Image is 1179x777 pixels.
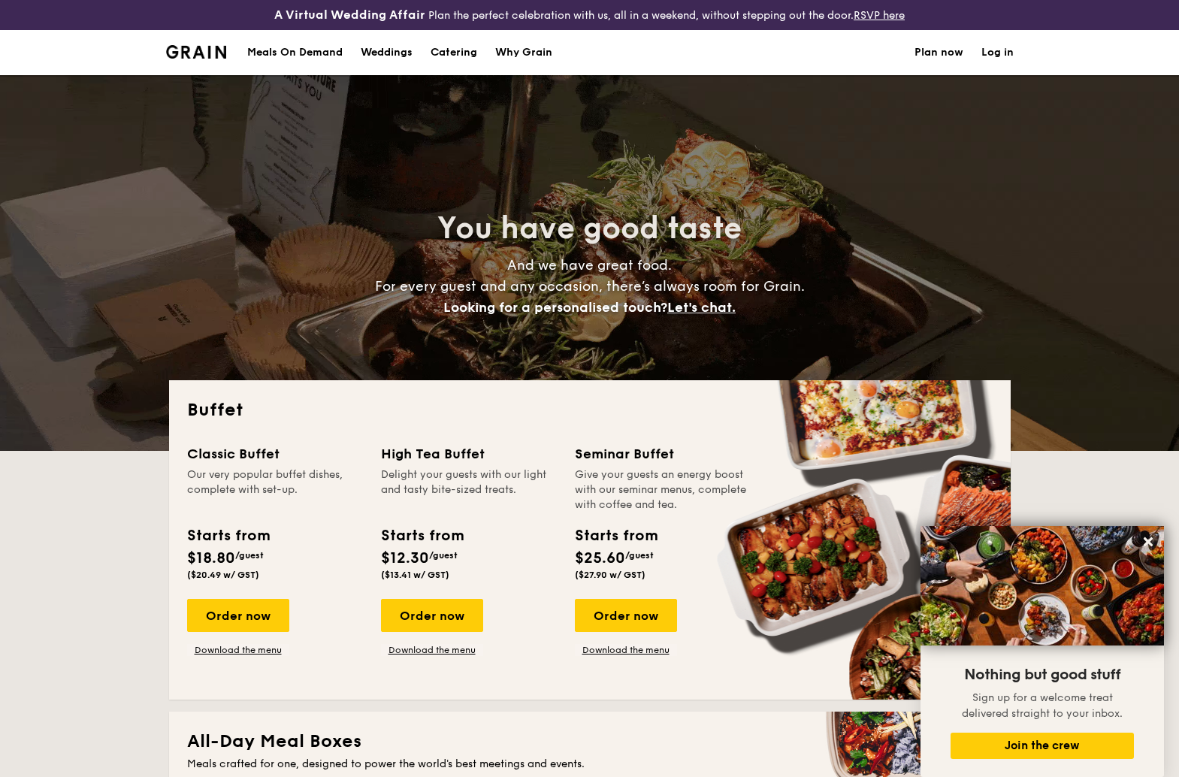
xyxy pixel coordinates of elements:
[625,550,654,561] span: /guest
[921,526,1164,645] img: DSC07876-Edit02-Large.jpeg
[381,525,463,547] div: Starts from
[443,299,667,316] span: Looking for a personalised touch?
[381,570,449,580] span: ($13.41 w/ GST)
[187,570,259,580] span: ($20.49 w/ GST)
[951,733,1134,759] button: Join the crew
[381,443,557,464] div: High Tea Buffet
[1136,530,1160,554] button: Close
[187,467,363,512] div: Our very popular buffet dishes, complete with set-up.
[247,30,343,75] div: Meals On Demand
[486,30,561,75] a: Why Grain
[575,570,645,580] span: ($27.90 w/ GST)
[431,30,477,75] h1: Catering
[575,467,751,512] div: Give your guests an energy boost with our seminar menus, complete with coffee and tea.
[964,666,1120,684] span: Nothing but good stuff
[166,45,227,59] img: Grain
[187,730,993,754] h2: All-Day Meal Boxes
[187,443,363,464] div: Classic Buffet
[575,644,677,656] a: Download the menu
[667,299,736,316] span: Let's chat.
[381,599,483,632] div: Order now
[235,550,264,561] span: /guest
[437,210,742,246] span: You have good taste
[187,398,993,422] h2: Buffet
[381,467,557,512] div: Delight your guests with our light and tasty bite-sized treats.
[422,30,486,75] a: Catering
[495,30,552,75] div: Why Grain
[238,30,352,75] a: Meals On Demand
[375,257,805,316] span: And we have great food. For every guest and any occasion, there’s always room for Grain.
[914,30,963,75] a: Plan now
[854,9,905,22] a: RSVP here
[187,644,289,656] a: Download the menu
[187,525,269,547] div: Starts from
[381,644,483,656] a: Download the menu
[575,443,751,464] div: Seminar Buffet
[166,45,227,59] a: Logotype
[187,549,235,567] span: $18.80
[575,525,657,547] div: Starts from
[197,6,983,24] div: Plan the perfect celebration with us, all in a weekend, without stepping out the door.
[981,30,1014,75] a: Log in
[381,549,429,567] span: $12.30
[429,550,458,561] span: /guest
[361,30,413,75] div: Weddings
[575,549,625,567] span: $25.60
[962,691,1123,720] span: Sign up for a welcome treat delivered straight to your inbox.
[352,30,422,75] a: Weddings
[187,599,289,632] div: Order now
[274,6,425,24] h4: A Virtual Wedding Affair
[187,757,993,772] div: Meals crafted for one, designed to power the world's best meetings and events.
[575,599,677,632] div: Order now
